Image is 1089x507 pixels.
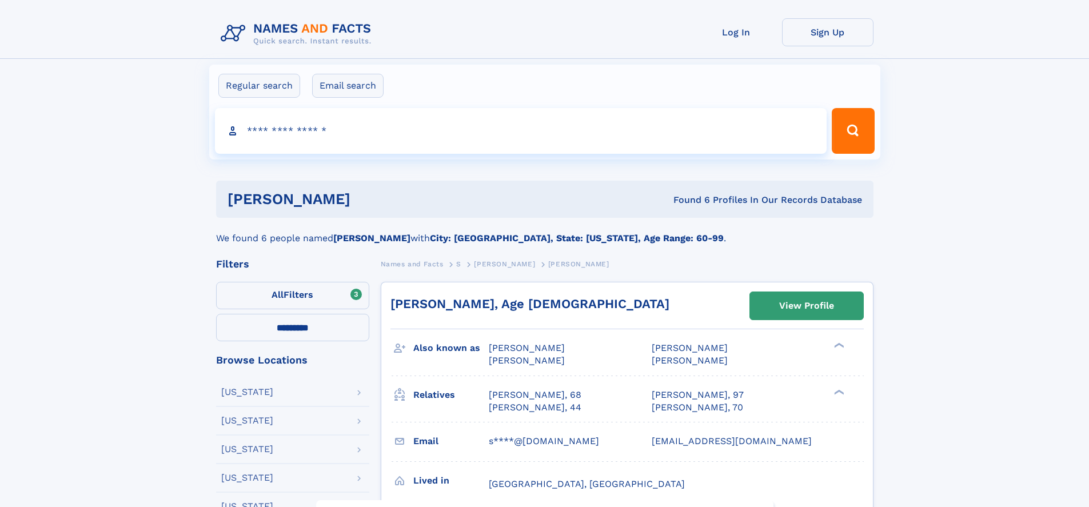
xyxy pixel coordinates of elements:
label: Email search [312,74,384,98]
a: Names and Facts [381,257,444,271]
div: Browse Locations [216,355,369,365]
label: Regular search [218,74,300,98]
span: S [456,260,461,268]
div: View Profile [779,293,834,319]
h3: Also known as [413,338,489,358]
h3: Email [413,432,489,451]
div: [US_STATE] [221,473,273,482]
input: search input [215,108,827,154]
a: [PERSON_NAME], 44 [489,401,581,414]
a: S [456,257,461,271]
span: [PERSON_NAME] [489,355,565,366]
span: All [272,289,284,300]
span: [PERSON_NAME] [474,260,535,268]
span: [PERSON_NAME] [652,342,728,353]
h3: Lived in [413,471,489,490]
a: Sign Up [782,18,873,46]
div: ❯ [831,342,845,349]
div: We found 6 people named with . [216,218,873,245]
a: [PERSON_NAME], 70 [652,401,743,414]
h3: Relatives [413,385,489,405]
b: City: [GEOGRAPHIC_DATA], State: [US_STATE], Age Range: 60-99 [430,233,724,243]
div: [US_STATE] [221,445,273,454]
b: [PERSON_NAME] [333,233,410,243]
div: [US_STATE] [221,388,273,397]
a: [PERSON_NAME], Age [DEMOGRAPHIC_DATA] [390,297,669,311]
a: [PERSON_NAME], 97 [652,389,744,401]
h1: [PERSON_NAME] [228,192,512,206]
div: [US_STATE] [221,416,273,425]
a: [PERSON_NAME] [474,257,535,271]
div: ❯ [831,388,845,396]
a: [PERSON_NAME], 68 [489,389,581,401]
div: Found 6 Profiles In Our Records Database [512,194,862,206]
a: View Profile [750,292,863,320]
span: [PERSON_NAME] [548,260,609,268]
span: [PERSON_NAME] [489,342,565,353]
span: [GEOGRAPHIC_DATA], [GEOGRAPHIC_DATA] [489,478,685,489]
label: Filters [216,282,369,309]
button: Search Button [832,108,874,154]
a: Log In [691,18,782,46]
div: Filters [216,259,369,269]
img: Logo Names and Facts [216,18,381,49]
span: [EMAIL_ADDRESS][DOMAIN_NAME] [652,436,812,446]
span: [PERSON_NAME] [652,355,728,366]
